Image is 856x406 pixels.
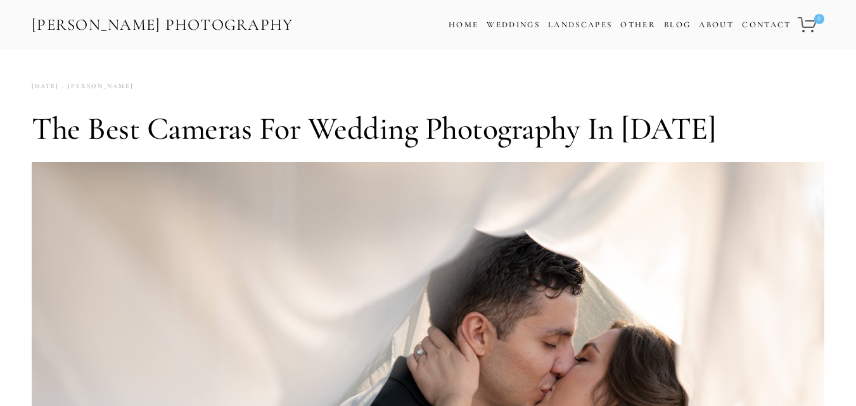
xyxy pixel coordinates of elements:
[548,20,612,30] a: Landscapes
[449,16,478,34] a: Home
[620,20,656,30] a: Other
[30,11,295,39] a: [PERSON_NAME] Photography
[487,20,540,30] a: Weddings
[699,16,734,34] a: About
[32,110,824,148] h1: The Best Cameras for Wedding Photography in [DATE]
[59,78,134,95] a: [PERSON_NAME]
[664,16,691,34] a: Blog
[796,10,826,40] a: 0 items in cart
[32,78,59,95] time: [DATE]
[742,16,791,34] a: Contact
[814,14,824,24] span: 0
